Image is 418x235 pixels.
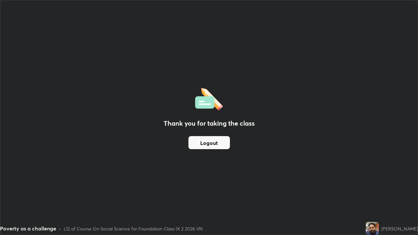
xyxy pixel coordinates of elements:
[64,225,203,232] div: L12 of Course On Social Science for Foundation Class IX 2 2026 VN
[366,222,379,235] img: 69465bb0a14341c89828f5238919e982.jpg
[195,86,223,111] img: offlineFeedback.1438e8b3.svg
[381,225,418,232] div: [PERSON_NAME]
[59,225,61,232] div: •
[188,136,230,149] button: Logout
[164,118,255,128] h2: Thank you for taking the class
